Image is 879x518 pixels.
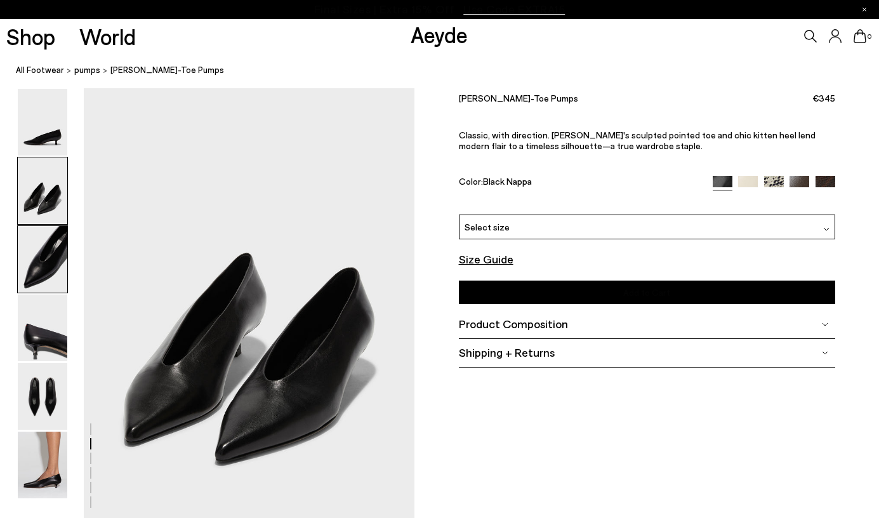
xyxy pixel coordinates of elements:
font: Shop [6,23,55,50]
font: Black Nappa [483,175,532,186]
a: pumps [74,63,100,77]
img: Clara Pointed-Toe Pumps - Image 1 [18,89,67,156]
img: Clara Pointed-Toe Pumps - Image 3 [18,226,67,293]
a: Aeyde [411,21,468,48]
font: Final Sizes | Extra 15% Off [314,2,454,16]
button: Add to Cart [459,281,835,304]
font: World [79,23,136,50]
img: Clara Pointed-Toe Pumps - Image 4 [18,295,67,361]
img: Clara Pointed-Toe Pumps - Image 6 [18,432,67,498]
font: [PERSON_NAME]-Toe Pumps [110,65,224,75]
span: Navigate to /collections/ss25-final-sizes [463,4,565,15]
font: Classic, with direction. [PERSON_NAME]'s sculpted pointed toe and chic kitten heel lend modern fl... [459,129,816,151]
font: All Footwear [16,65,64,75]
font: 0 [868,32,871,40]
font: Use Code EXTRA15 [463,2,565,16]
nav: breadcrumb [16,53,879,88]
img: Clara Pointed-Toe Pumps - Image 5 [18,363,67,430]
font: Color: [459,175,483,186]
font: €345 [812,93,835,103]
a: World [79,25,136,48]
img: Clara Pointed-Toe Pumps - Image 2 [18,157,67,224]
font: Shipping + Returns [459,345,555,359]
font: pumps [74,65,100,75]
a: Shop [6,25,55,48]
img: svg%3E [823,226,829,232]
button: Size Guide [459,251,513,269]
a: 0 [854,29,866,43]
font: Add to Cart [623,287,670,298]
font: [PERSON_NAME]-Toe Pumps [459,93,578,103]
font: Size Guide [459,252,513,266]
img: svg%3E [822,321,828,327]
a: All Footwear [16,63,64,77]
img: svg%3E [822,349,828,355]
font: Select size [465,222,510,232]
font: Product Composition [459,317,568,331]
